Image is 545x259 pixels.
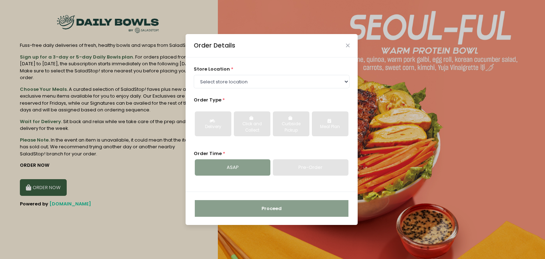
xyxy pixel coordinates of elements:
[194,97,221,103] span: Order Type
[346,44,349,47] button: Close
[273,111,309,136] button: Curbside Pickup
[278,121,304,133] div: Curbside Pickup
[200,124,226,130] div: Delivery
[195,111,231,136] button: Delivery
[312,111,348,136] button: Meal Plan
[195,200,348,217] button: Proceed
[194,66,230,72] span: store location
[234,111,270,136] button: Click and Collect
[317,124,343,130] div: Meal Plan
[194,150,222,157] span: Order Time
[194,41,235,50] div: Order Details
[239,121,265,133] div: Click and Collect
